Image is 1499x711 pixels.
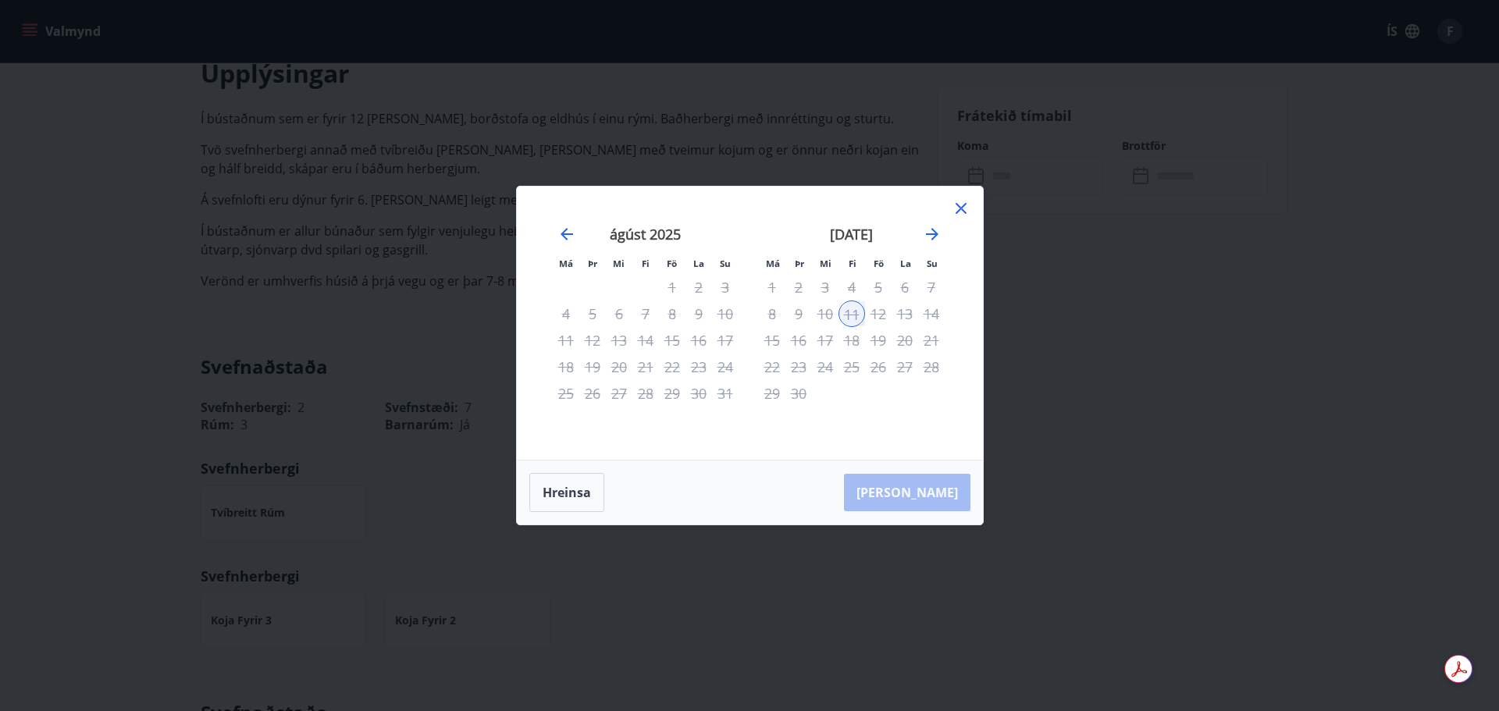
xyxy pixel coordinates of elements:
[865,300,892,327] div: Aðeins útritun í boði
[557,225,576,244] div: Move backward to switch to the previous month.
[553,380,579,407] td: Not available. mánudagur, 25. ágúst 2025
[785,274,812,300] td: Not available. þriðjudagur, 2. september 2025
[785,300,812,327] td: Not available. þriðjudagur, 9. september 2025
[712,380,739,407] td: Not available. sunnudagur, 31. ágúst 2025
[759,274,785,300] td: Not available. mánudagur, 1. september 2025
[865,327,892,354] td: Not available. föstudagur, 19. september 2025
[659,300,685,327] td: Not available. föstudagur, 8. ágúst 2025
[613,258,625,269] small: Mi
[553,300,579,327] td: Not available. mánudagur, 4. ágúst 2025
[685,300,712,327] td: Not available. laugardagur, 9. ágúst 2025
[865,354,892,380] td: Not available. föstudagur, 26. september 2025
[712,354,739,380] td: Not available. sunnudagur, 24. ágúst 2025
[766,258,780,269] small: Má
[785,327,812,354] td: Not available. þriðjudagur, 16. september 2025
[785,354,812,380] td: Not available. þriðjudagur, 23. september 2025
[579,327,606,354] td: Not available. þriðjudagur, 12. ágúst 2025
[927,258,938,269] small: Su
[685,274,712,300] td: Not available. laugardagur, 2. ágúst 2025
[529,473,604,512] button: Hreinsa
[579,380,606,407] td: Not available. þriðjudagur, 26. ágúst 2025
[712,300,739,327] td: Not available. sunnudagur, 10. ágúst 2025
[839,300,865,327] td: Selected as start date. fimmtudagur, 11. september 2025
[712,274,739,300] td: Not available. sunnudagur, 3. ágúst 2025
[632,327,659,354] td: Not available. fimmtudagur, 14. ágúst 2025
[659,327,685,354] td: Not available. föstudagur, 15. ágúst 2025
[874,258,884,269] small: Fö
[606,300,632,327] td: Not available. miðvikudagur, 6. ágúst 2025
[536,205,964,441] div: Calendar
[659,274,685,300] td: Not available. föstudagur, 1. ágúst 2025
[553,354,579,380] td: Not available. mánudagur, 18. ágúst 2025
[892,274,918,300] td: Not available. laugardagur, 6. september 2025
[900,258,911,269] small: La
[632,380,659,407] td: Not available. fimmtudagur, 28. ágúst 2025
[693,258,704,269] small: La
[865,300,892,327] td: Not available. föstudagur, 12. september 2025
[923,225,942,244] div: Move forward to switch to the next month.
[720,258,731,269] small: Su
[712,327,739,354] td: Not available. sunnudagur, 17. ágúst 2025
[642,258,650,269] small: Fi
[606,380,632,407] td: Not available. miðvikudagur, 27. ágúst 2025
[865,274,892,300] td: Not available. föstudagur, 5. september 2025
[795,258,804,269] small: Þr
[559,258,573,269] small: Má
[659,380,685,407] td: Not available. föstudagur, 29. ágúst 2025
[830,225,873,244] strong: [DATE]
[606,354,632,380] td: Not available. miðvikudagur, 20. ágúst 2025
[839,327,865,354] td: Not available. fimmtudagur, 18. september 2025
[918,274,945,300] td: Not available. sunnudagur, 7. september 2025
[839,274,865,300] td: Not available. fimmtudagur, 4. september 2025
[812,274,839,300] td: Not available. miðvikudagur, 3. september 2025
[892,327,918,354] td: Not available. laugardagur, 20. september 2025
[685,354,712,380] td: Not available. laugardagur, 23. ágúst 2025
[553,327,579,354] td: Not available. mánudagur, 11. ágúst 2025
[579,354,606,380] td: Not available. þriðjudagur, 19. ágúst 2025
[892,300,918,327] td: Not available. laugardagur, 13. september 2025
[759,327,785,354] td: Not available. mánudagur, 15. september 2025
[606,327,632,354] td: Not available. miðvikudagur, 13. ágúst 2025
[632,300,659,327] td: Not available. fimmtudagur, 7. ágúst 2025
[785,380,812,407] td: Not available. þriðjudagur, 30. september 2025
[812,354,839,380] td: Not available. miðvikudagur, 24. september 2025
[892,354,918,380] td: Not available. laugardagur, 27. september 2025
[812,300,839,327] td: Not available. miðvikudagur, 10. september 2025
[849,258,856,269] small: Fi
[759,380,785,407] td: Not available. mánudagur, 29. september 2025
[667,258,677,269] small: Fö
[579,300,606,327] td: Not available. þriðjudagur, 5. ágúst 2025
[685,327,712,354] td: Not available. laugardagur, 16. ágúst 2025
[918,300,945,327] td: Not available. sunnudagur, 14. september 2025
[632,354,659,380] td: Not available. fimmtudagur, 21. ágúst 2025
[759,354,785,380] td: Not available. mánudagur, 22. september 2025
[812,327,839,354] td: Not available. miðvikudagur, 17. september 2025
[659,354,685,380] td: Not available. föstudagur, 22. ágúst 2025
[759,300,785,327] td: Not available. mánudagur, 8. september 2025
[918,327,945,354] td: Not available. sunnudagur, 21. september 2025
[610,225,681,244] strong: ágúst 2025
[685,380,712,407] td: Not available. laugardagur, 30. ágúst 2025
[918,354,945,380] td: Not available. sunnudagur, 28. september 2025
[820,258,831,269] small: Mi
[839,354,865,380] td: Not available. fimmtudagur, 25. september 2025
[588,258,597,269] small: Þr
[865,327,892,354] div: Aðeins útritun í boði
